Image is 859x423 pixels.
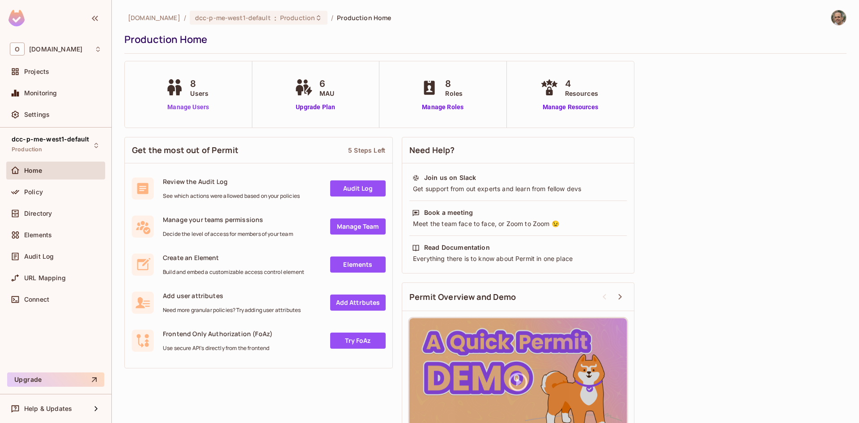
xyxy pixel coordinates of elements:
[24,253,54,260] span: Audit Log
[24,188,43,196] span: Policy
[124,33,842,46] div: Production Home
[319,89,334,98] span: MAU
[280,13,315,22] span: Production
[24,68,49,75] span: Projects
[163,192,300,200] span: See which actions were allowed based on your policies
[424,243,490,252] div: Read Documentation
[424,208,473,217] div: Book a meeting
[331,13,333,22] li: /
[190,77,208,90] span: 8
[348,146,385,154] div: 5 Steps Left
[163,269,304,276] span: Build and embed a customizable access control element
[9,10,25,26] img: SReyMgAAAABJRU5ErkJggg==
[7,372,104,387] button: Upgrade
[24,210,52,217] span: Directory
[12,136,89,143] span: dcc-p-me-west1-default
[24,296,49,303] span: Connect
[24,405,72,412] span: Help & Updates
[424,173,476,182] div: Join us on Slack
[412,254,624,263] div: Everything there is to know about Permit in one place
[330,256,386,273] a: Elements
[184,13,186,22] li: /
[24,231,52,239] span: Elements
[409,291,516,303] span: Permit Overview and Demo
[330,333,386,349] a: Try FoAz
[330,295,386,311] a: Add Attrbutes
[274,14,277,21] span: :
[29,46,82,53] span: Workspace: onvego.com
[12,146,43,153] span: Production
[445,77,463,90] span: 8
[412,219,624,228] div: Meet the team face to face, or Zoom to Zoom 😉
[538,103,603,112] a: Manage Resources
[163,231,293,238] span: Decide the level of access for members of your team
[319,77,334,90] span: 6
[409,145,455,156] span: Need Help?
[24,90,57,97] span: Monitoring
[565,77,598,90] span: 4
[163,345,272,352] span: Use secure API's directly from the frontend
[330,180,386,197] a: Audit Log
[190,89,208,98] span: Users
[418,103,467,112] a: Manage Roles
[163,307,301,314] span: Need more granular policies? Try adding user attributes
[412,184,624,193] div: Get support from out experts and learn from fellow devs
[445,89,463,98] span: Roles
[163,329,272,338] span: Frontend Only Authorization (FoAz)
[24,167,43,174] span: Home
[195,13,271,22] span: dcc-p-me-west1-default
[128,13,180,22] span: the active workspace
[163,177,300,186] span: Review the Audit Log
[132,145,238,156] span: Get the most out of Permit
[565,89,598,98] span: Resources
[163,215,293,224] span: Manage your teams permissions
[163,253,304,262] span: Create an Element
[831,10,846,25] img: Alon Yair
[24,274,66,282] span: URL Mapping
[24,111,50,118] span: Settings
[10,43,25,56] span: O
[330,218,386,235] a: Manage Team
[163,291,301,300] span: Add user attributes
[163,103,213,112] a: Manage Users
[293,103,339,112] a: Upgrade Plan
[337,13,391,22] span: Production Home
